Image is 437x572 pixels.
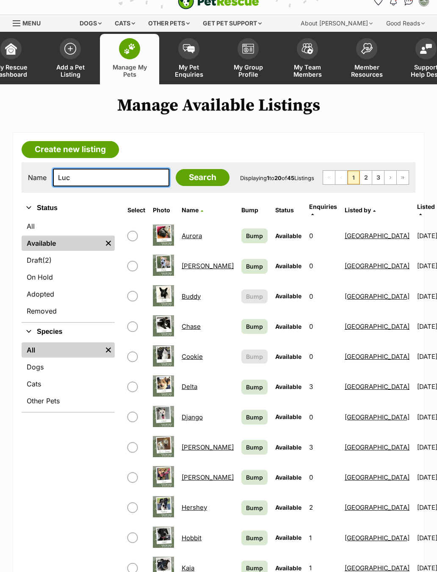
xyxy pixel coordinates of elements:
a: Adopted [22,286,115,302]
a: Draft [22,253,115,268]
img: manage-my-pets-icon-02211641906a0b7f246fdf0571729dbe1e7629f14944591b6c1af311fb30b64b.svg [124,43,136,54]
a: Menu [13,15,47,30]
span: Available [275,564,301,572]
span: Bump [246,383,263,392]
a: [GEOGRAPHIC_DATA] [345,413,409,421]
span: My Pet Enquiries [170,64,208,78]
a: My Group Profile [218,34,278,84]
a: Delta [182,383,197,391]
a: Enquiries [309,203,337,217]
strong: 1 [267,175,269,181]
span: Bump [246,352,263,361]
span: Available [275,353,301,360]
span: Bump [246,473,263,482]
img: team-members-icon-5396bd8760b3fe7c0b43da4ab00e1e3bb1a5d9ba89233759b79545d2d3fc5d0d.svg [301,43,313,54]
a: Listed [417,203,435,217]
a: Manage My Pets [100,34,159,84]
div: Get pet support [197,15,268,32]
span: Listed [417,203,435,210]
a: Bump [241,440,268,455]
img: pet-enquiries-icon-7e3ad2cf08bfb03b45e93fb7055b45f3efa6380592205ae92323e6603595dc1f.svg [183,44,195,53]
div: Good Reads [380,15,431,32]
span: First page [323,171,335,184]
span: Page 1 [348,171,360,184]
span: Available [275,444,301,451]
a: Remove filter [102,342,115,358]
a: [GEOGRAPHIC_DATA] [345,322,409,330]
td: 0 [306,251,340,280]
span: Bump [246,443,263,452]
td: 1 [306,523,340,553]
a: [PERSON_NAME] [182,262,234,270]
a: Bump [241,259,268,274]
a: [GEOGRAPHIC_DATA] [345,262,409,270]
th: Photo [149,200,177,220]
a: [GEOGRAPHIC_DATA] [345,292,409,300]
span: Available [275,232,301,239]
button: Species [22,326,115,337]
span: Name [182,206,199,214]
td: 0 [306,221,340,250]
a: My Pet Enquiries [159,34,218,84]
a: Bump [241,319,268,334]
a: Cats [22,376,115,392]
div: Status [22,217,115,322]
label: Name [28,174,47,181]
img: add-pet-listing-icon-0afa8454b4691262ce3f59096e99ab1cd57d4a30225e0717b998d2c9b9846f56.svg [64,43,76,55]
a: Removed [22,303,115,319]
span: Available [275,383,301,390]
span: Available [275,534,301,541]
a: Create new listing [22,141,119,158]
img: member-resources-icon-8e73f808a243e03378d46382f2149f9095a855e16c252ad45f914b54edf8863c.svg [361,43,373,54]
span: Available [275,504,301,511]
a: Remove filter [102,236,115,251]
a: [PERSON_NAME] [182,443,234,451]
span: Bump [246,503,263,512]
a: Other Pets [22,393,115,408]
span: Listed by [345,206,371,214]
a: Bump [241,470,268,485]
td: 2 [306,493,340,522]
a: [PERSON_NAME] [182,473,234,481]
span: Bump [246,262,263,271]
a: [GEOGRAPHIC_DATA] [345,443,409,451]
td: 0 [306,403,340,432]
span: Available [275,474,301,481]
a: Bump [241,228,268,243]
span: Bump [246,231,263,240]
span: My Team Members [288,64,326,78]
span: Previous page [335,171,347,184]
span: Available [275,292,301,300]
span: Bump [246,533,263,542]
span: Member Resources [348,64,386,78]
a: Hobbit [182,534,202,542]
a: All [22,342,102,358]
span: Menu [22,19,41,27]
div: Cats [109,15,141,32]
button: Status [22,203,115,214]
span: Bump [246,292,263,301]
a: On Hold [22,269,115,285]
nav: Pagination [323,170,409,185]
div: Dogs [74,15,108,32]
a: Chase [182,322,201,330]
span: My Group Profile [229,64,267,78]
a: All [22,219,115,234]
a: [GEOGRAPHIC_DATA] [345,353,409,361]
a: Bump [241,410,268,425]
a: Dogs [22,359,115,375]
strong: 20 [274,175,282,181]
span: Available [275,323,301,330]
img: Delta [153,375,174,397]
a: Buddy [182,292,201,300]
strong: 45 [287,175,294,181]
td: 0 [306,312,340,341]
td: 3 [306,372,340,401]
a: Next page [384,171,396,184]
a: My Team Members [278,34,337,84]
img: group-profile-icon-3fa3cf56718a62981997c0bc7e787c4b2cf8bcc04b72c1350f741eb67cf2f40e.svg [242,44,254,54]
a: Django [182,413,203,421]
span: Displaying to of Listings [240,175,314,181]
a: Member Resources [337,34,396,84]
span: translation missing: en.admin.listings.index.attributes.enquiries [309,203,337,210]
